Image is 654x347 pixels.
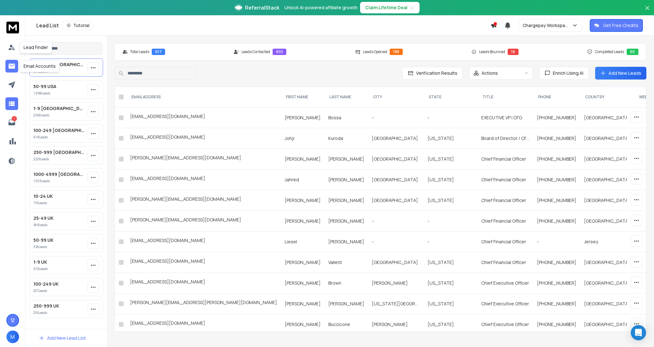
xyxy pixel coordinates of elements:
p: 250-999 [GEOGRAPHIC_DATA] [33,149,85,156]
div: Email Accounts [19,60,60,72]
td: - [533,232,580,252]
p: Unlock AI-powered affiliate growth [284,4,358,11]
td: [PERSON_NAME] [324,232,368,252]
p: 1,303 Lead s [33,179,85,184]
div: [EMAIL_ADDRESS][DOMAIN_NAME] [130,320,277,329]
p: Get Free Credits [603,22,638,29]
div: Lead Finder [19,41,52,53]
td: - [424,211,477,232]
th: EMAIL ADDRESS [126,87,281,108]
div: 65 [627,49,638,55]
td: [PERSON_NAME] [368,314,424,335]
td: [GEOGRAPHIC_DATA] [368,128,424,149]
td: [PHONE_NUMBER] [533,314,580,335]
div: 617 [152,49,165,55]
td: Kuroda [324,128,368,149]
td: [PHONE_NUMBER] [533,190,580,211]
td: Valletti [324,252,368,273]
td: Chief Financial Officer [477,190,533,211]
td: [PERSON_NAME] [324,190,368,211]
td: [PERSON_NAME] [281,314,324,335]
td: [GEOGRAPHIC_DATA] [580,314,634,335]
a: Add New Leads [600,70,641,76]
button: Get Free Credits [590,19,643,32]
button: Enrich Using AI [539,67,589,80]
a: 7 [5,116,18,129]
p: 50-99 UK [33,237,53,243]
td: [GEOGRAPHIC_DATA] [368,252,424,273]
td: [PERSON_NAME] [281,190,324,211]
td: [PERSON_NAME] [281,294,324,314]
div: [PERSON_NAME][EMAIL_ADDRESS][PERSON_NAME][DOMAIN_NAME] [130,299,277,308]
td: - [368,232,424,252]
button: Close banner [643,4,651,19]
td: Buccicone [324,314,368,335]
div: [EMAIL_ADDRESS][DOMAIN_NAME] [130,258,277,267]
th: state [424,87,477,108]
button: M [6,330,19,343]
div: 610 [273,49,286,55]
td: Chief Executive Officer [477,294,533,314]
p: Leads Contacted [241,49,270,54]
td: [PHONE_NUMBER] [533,252,580,273]
p: 1-9 [GEOGRAPHIC_DATA] [33,105,85,112]
td: Liesel [281,232,324,252]
span: ReferralStack [245,4,279,11]
td: [PERSON_NAME] [281,252,324,273]
p: 250-999 UK [33,303,59,309]
td: Chief Financial Officer [477,170,533,190]
button: Add New Leads [595,67,646,80]
td: [PERSON_NAME] [324,294,368,314]
p: 1-9 UK [33,259,48,265]
td: [PERSON_NAME] [368,273,424,294]
td: [PERSON_NAME] [324,149,368,170]
td: [PERSON_NAME] [281,108,324,128]
p: 100-249 [GEOGRAPHIC_DATA] [33,127,85,134]
p: 237 Lead s [33,288,59,293]
button: Add New Lead List [34,332,91,344]
td: Chief Financial Officer [477,149,533,170]
td: [PHONE_NUMBER] [533,273,580,294]
button: Tutorial [63,21,94,30]
td: - [424,232,477,252]
p: 610 Lead s [33,267,48,271]
td: Board of Director / CFO / Adjunct Faculty / Founder & CEO [477,128,533,149]
td: [GEOGRAPHIC_DATA] [580,190,634,211]
div: Open Intercom Messenger [631,325,646,340]
td: Chief Executive Officer [477,314,533,335]
div: [PERSON_NAME][EMAIL_ADDRESS][DOMAIN_NAME] [130,217,277,226]
td: [GEOGRAPHIC_DATA] [580,170,634,190]
p: Chargepay Workspaces [523,22,572,29]
td: - [368,108,424,128]
span: Enrich Using AI [550,70,583,76]
button: Claim Lifetime Deal→ [360,2,420,13]
td: [US_STATE] [424,252,477,273]
p: Total Leads [130,49,149,54]
td: [PHONE_NUMBER] [533,128,580,149]
p: 619 Lead s [33,135,85,140]
td: [GEOGRAPHIC_DATA] [580,273,634,294]
div: 188 [390,49,403,55]
div: [PERSON_NAME][EMAIL_ADDRESS][DOMAIN_NAME] [130,155,277,163]
th: country [580,87,634,108]
td: [US_STATE] [424,149,477,170]
td: - [424,108,477,128]
td: [US_STATE] [424,314,477,335]
td: [PHONE_NUMBER] [533,170,580,190]
th: FIRST NAME [281,87,324,108]
div: [EMAIL_ADDRESS][DOMAIN_NAME] [130,175,277,184]
p: Leads Bounced [479,49,505,54]
p: 2,168 Lead s [33,113,85,118]
td: [US_STATE] [424,273,477,294]
p: 7 [12,116,17,121]
td: [GEOGRAPHIC_DATA] [580,211,634,232]
th: LAST NAME [324,87,368,108]
td: [PHONE_NUMBER] [533,108,580,128]
p: Actions [482,70,498,76]
td: [US_STATE][GEOGRAPHIC_DATA] [368,294,424,314]
td: [US_STATE] [424,128,477,149]
td: [GEOGRAPHIC_DATA] [580,128,634,149]
td: Johji [281,128,324,149]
